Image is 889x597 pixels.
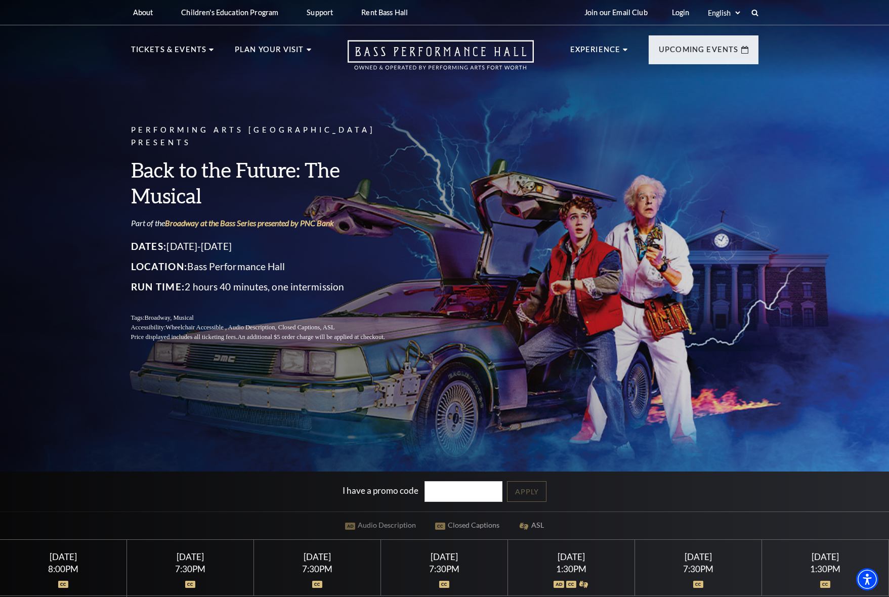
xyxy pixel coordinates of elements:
p: [DATE]-[DATE] [131,238,409,254]
div: Accessibility Menu [856,568,878,590]
p: Rent Bass Hall [361,8,408,17]
div: [DATE] [266,551,369,562]
p: Support [307,8,333,17]
h3: Back to the Future: The Musical [131,157,409,208]
p: Tickets & Events [131,44,207,62]
span: Run Time: [131,281,185,292]
p: Performing Arts [GEOGRAPHIC_DATA] Presents [131,124,409,149]
span: Wheelchair Accessible , Audio Description, Closed Captions, ASL [165,324,334,331]
p: Part of the [131,218,409,229]
p: Accessibility: [131,323,409,332]
div: 7:30PM [139,565,242,573]
span: Location: [131,261,188,272]
div: [DATE] [647,551,750,562]
div: 7:30PM [393,565,496,573]
div: [DATE] [139,551,242,562]
span: Broadway, Musical [144,314,193,321]
select: Select: [706,8,742,18]
p: Plan Your Visit [235,44,304,62]
div: 1:30PM [774,565,877,573]
div: 1:30PM [520,565,623,573]
p: Bass Performance Hall [131,259,409,275]
div: 8:00PM [12,565,115,573]
a: Open this option [311,40,570,80]
p: Upcoming Events [659,44,739,62]
div: [DATE] [774,551,877,562]
label: I have a promo code [343,485,418,496]
div: 7:30PM [647,565,750,573]
p: Children's Education Program [181,8,278,17]
p: Price displayed includes all ticketing fees. [131,332,409,342]
span: An additional $5 order charge will be applied at checkout. [237,333,385,340]
div: [DATE] [393,551,496,562]
div: 7:30PM [266,565,369,573]
p: Experience [570,44,621,62]
p: 2 hours 40 minutes, one intermission [131,279,409,295]
div: [DATE] [520,551,623,562]
span: Dates: [131,240,167,252]
a: Broadway at the Bass Series presented by PNC Bank - open in a new tab [165,218,334,228]
div: [DATE] [12,551,115,562]
p: About [133,8,153,17]
p: Tags: [131,313,409,323]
